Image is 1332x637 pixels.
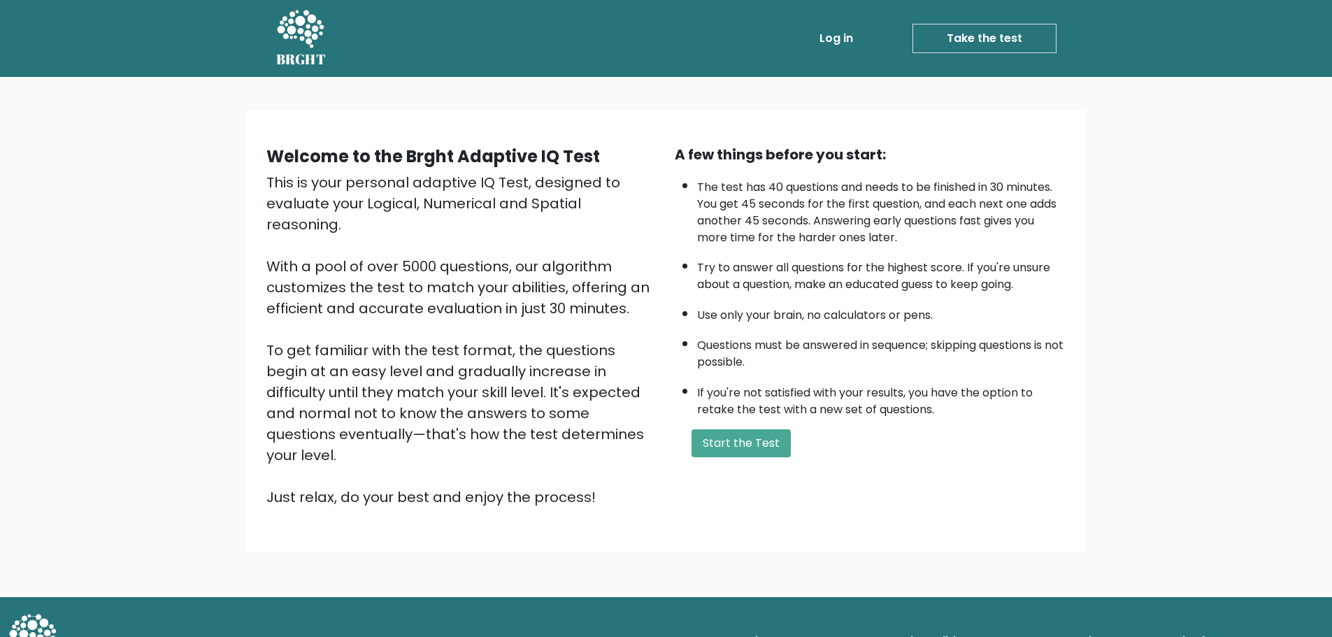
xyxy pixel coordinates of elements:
[266,145,600,168] b: Welcome to the Brght Adaptive IQ Test
[697,300,1066,324] li: Use only your brain, no calculators or pens.
[675,144,1066,165] div: A few things before you start:
[697,330,1066,371] li: Questions must be answered in sequence; skipping questions is not possible.
[814,24,859,52] a: Log in
[276,51,327,68] h5: BRGHT
[276,6,327,71] a: BRGHT
[697,378,1066,418] li: If you're not satisfied with your results, you have the option to retake the test with a new set ...
[692,429,791,457] button: Start the Test
[697,252,1066,293] li: Try to answer all questions for the highest score. If you're unsure about a question, make an edu...
[912,24,1057,53] a: Take the test
[266,172,658,508] div: This is your personal adaptive IQ Test, designed to evaluate your Logical, Numerical and Spatial ...
[697,172,1066,246] li: The test has 40 questions and needs to be finished in 30 minutes. You get 45 seconds for the firs...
